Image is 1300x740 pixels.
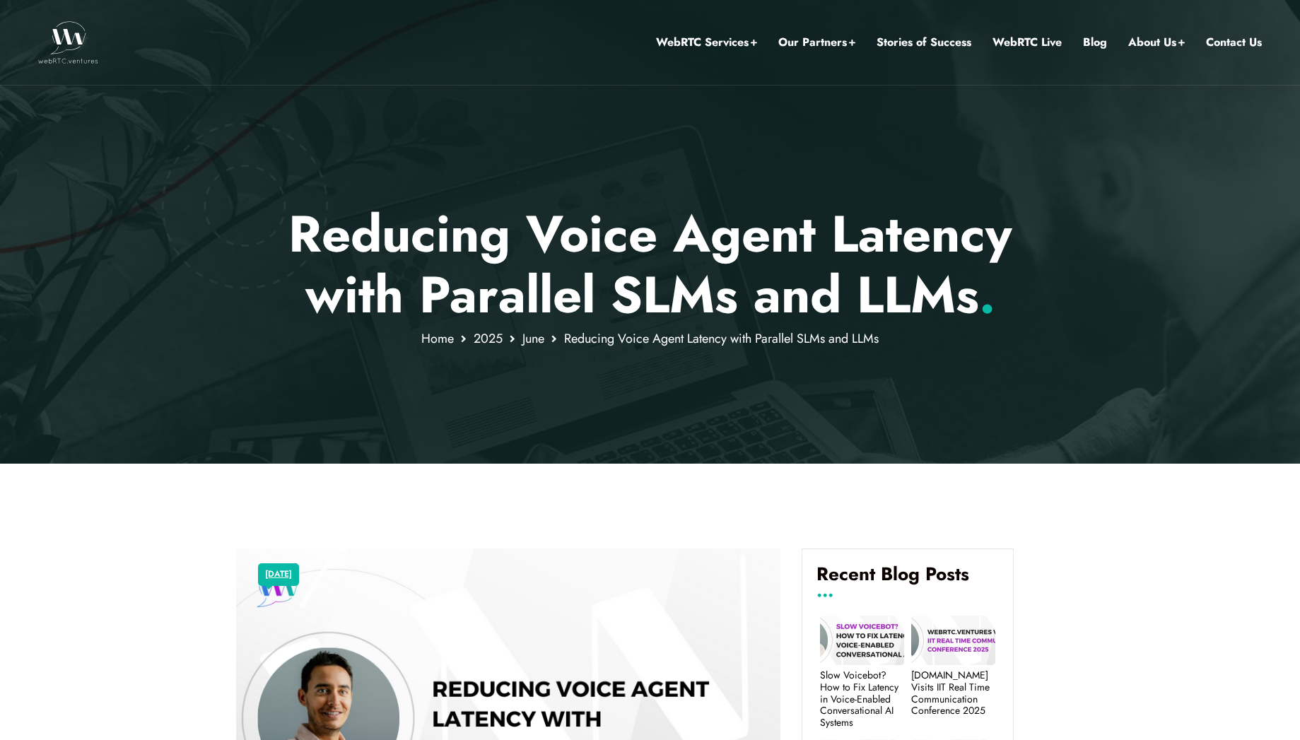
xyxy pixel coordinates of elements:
[820,669,904,729] a: Slow Voicebot? How to Fix Latency in Voice-Enabled Conversational AI Systems
[38,21,98,64] img: WebRTC.ventures
[1206,33,1262,52] a: Contact Us
[1083,33,1107,52] a: Blog
[877,33,971,52] a: Stories of Success
[1128,33,1185,52] a: About Us
[992,33,1062,52] a: WebRTC Live
[522,329,544,348] a: June
[979,258,995,331] span: .
[421,329,454,348] a: Home
[816,563,999,596] h4: Recent Blog Posts
[911,669,995,717] a: [DOMAIN_NAME] Visits IIT Real Time Communication Conference 2025
[265,565,292,584] a: [DATE]
[564,329,879,348] span: Reducing Voice Agent Latency with Parallel SLMs and LLMs
[236,204,1064,326] h1: Reducing Voice Agent Latency with Parallel SLMs and LLMs
[778,33,855,52] a: Our Partners
[474,329,503,348] a: 2025
[656,33,757,52] a: WebRTC Services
